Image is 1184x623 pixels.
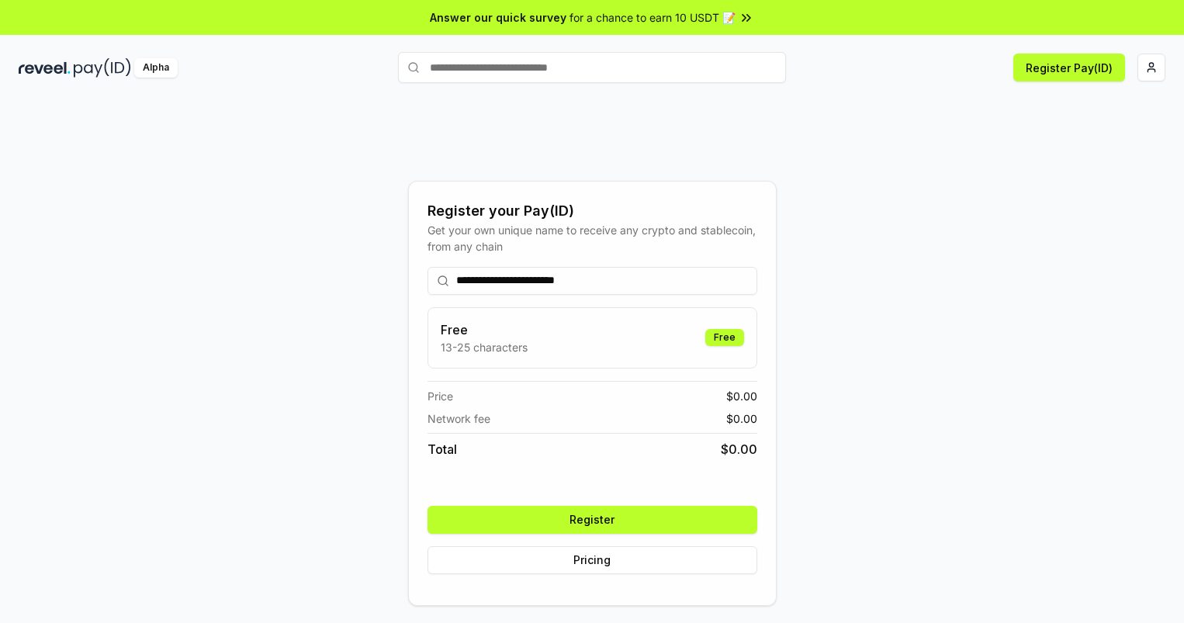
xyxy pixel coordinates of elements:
[74,58,131,78] img: pay_id
[1013,54,1125,81] button: Register Pay(ID)
[428,440,457,459] span: Total
[721,440,757,459] span: $ 0.00
[569,9,736,26] span: for a chance to earn 10 USDT 📝
[430,9,566,26] span: Answer our quick survey
[428,546,757,574] button: Pricing
[441,339,528,355] p: 13-25 characters
[726,388,757,404] span: $ 0.00
[441,320,528,339] h3: Free
[428,222,757,254] div: Get your own unique name to receive any crypto and stablecoin, from any chain
[428,506,757,534] button: Register
[134,58,178,78] div: Alpha
[428,410,490,427] span: Network fee
[19,58,71,78] img: reveel_dark
[428,388,453,404] span: Price
[726,410,757,427] span: $ 0.00
[705,329,744,346] div: Free
[428,200,757,222] div: Register your Pay(ID)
